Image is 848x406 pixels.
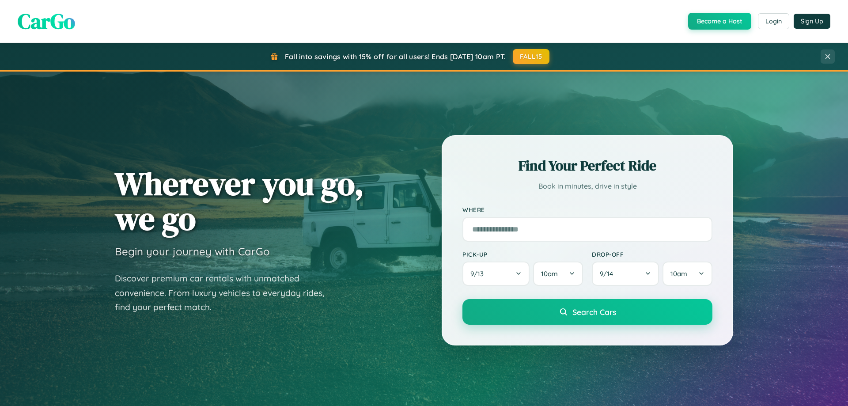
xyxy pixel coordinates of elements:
[758,13,789,29] button: Login
[462,262,530,286] button: 9/13
[462,299,712,325] button: Search Cars
[18,7,75,36] span: CarGo
[541,269,558,278] span: 10am
[462,250,583,258] label: Pick-up
[115,271,336,315] p: Discover premium car rentals with unmatched convenience. From luxury vehicles to everyday rides, ...
[662,262,712,286] button: 10am
[794,14,830,29] button: Sign Up
[670,269,687,278] span: 10am
[688,13,751,30] button: Become a Host
[115,245,270,258] h3: Begin your journey with CarGo
[115,166,364,236] h1: Wherever you go, we go
[285,52,506,61] span: Fall into savings with 15% off for all users! Ends [DATE] 10am PT.
[513,49,550,64] button: FALL15
[462,156,712,175] h2: Find Your Perfect Ride
[572,307,616,317] span: Search Cars
[462,206,712,213] label: Where
[600,269,617,278] span: 9 / 14
[533,262,583,286] button: 10am
[462,180,712,193] p: Book in minutes, drive in style
[592,250,712,258] label: Drop-off
[592,262,659,286] button: 9/14
[470,269,488,278] span: 9 / 13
